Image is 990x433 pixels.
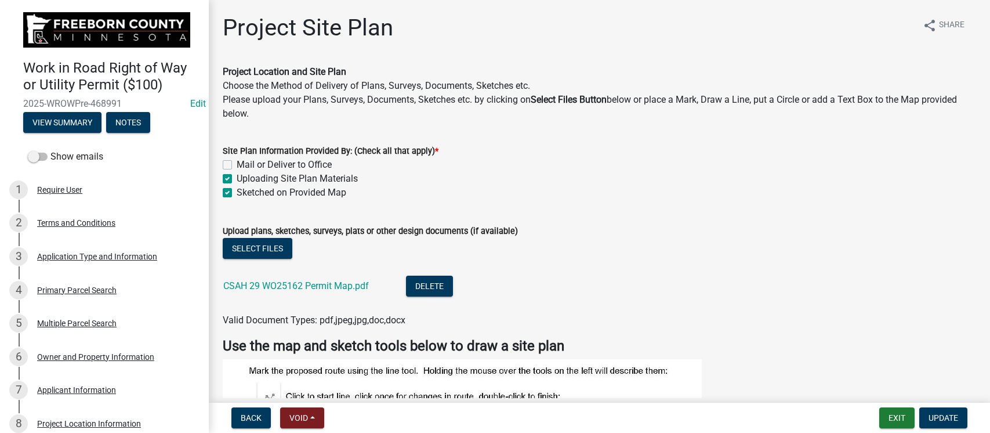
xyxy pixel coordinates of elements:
[9,214,28,232] div: 2
[223,66,346,77] strong: Project Location and Site Plan
[879,407,915,428] button: Exit
[223,338,564,354] strong: Use the map and sketch tools below to draw a site plan
[531,94,607,105] strong: Select Files Button
[23,118,101,128] wm-modal-confirm: Summary
[223,315,405,326] span: Valid Document Types: pdf,jpeg,jpg,doc,docx
[406,276,453,297] button: Delete
[231,407,271,428] button: Back
[939,19,964,33] span: Share
[37,420,141,428] div: Project Location Information
[9,414,28,433] div: 8
[28,150,103,164] label: Show emails
[223,280,369,291] a: CSAH 29 WO25162 Permit Map.pdf
[923,19,937,33] i: share
[223,147,438,156] label: Site Plan Information Provided By: (Check all that apply)
[9,247,28,266] div: 3
[23,12,190,48] img: Freeborn County, Minnesota
[237,158,332,172] label: Mail or Deliver to Office
[223,238,292,259] button: Select files
[37,319,117,327] div: Multiple Parcel Search
[9,381,28,399] div: 7
[37,353,154,361] div: Owner and Property Information
[237,186,346,200] label: Sketched on Provided Map
[223,228,518,236] label: Upload plans, sketches, surveys, plats or other design documents (if available)
[37,219,115,227] div: Terms and Conditions
[106,118,150,128] wm-modal-confirm: Notes
[37,386,116,394] div: Applicant Information
[913,14,974,37] button: shareShare
[190,98,206,109] wm-modal-confirm: Edit Application Number
[289,413,308,423] span: Void
[929,413,958,423] span: Update
[23,60,200,93] h4: Work in Road Right of Way or Utility Permit ($100)
[23,98,186,109] span: 2025-WROWPre-468991
[106,112,150,133] button: Notes
[223,14,393,42] h1: Project Site Plan
[237,172,358,186] label: Uploading Site Plan Materials
[23,112,101,133] button: View Summary
[406,282,453,293] wm-modal-confirm: Delete Document
[919,407,967,428] button: Update
[37,252,157,261] div: Application Type and Information
[9,348,28,366] div: 6
[37,186,82,194] div: Require User
[190,98,206,109] a: Edit
[9,181,28,199] div: 1
[241,413,262,423] span: Back
[223,65,976,121] p: Choose the Method of Delivery of Plans, Surveys, Documents, Sketches etc. Please upload your Plan...
[280,407,324,428] button: Void
[37,286,117,294] div: Primary Parcel Search
[9,314,28,333] div: 5
[9,281,28,300] div: 4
